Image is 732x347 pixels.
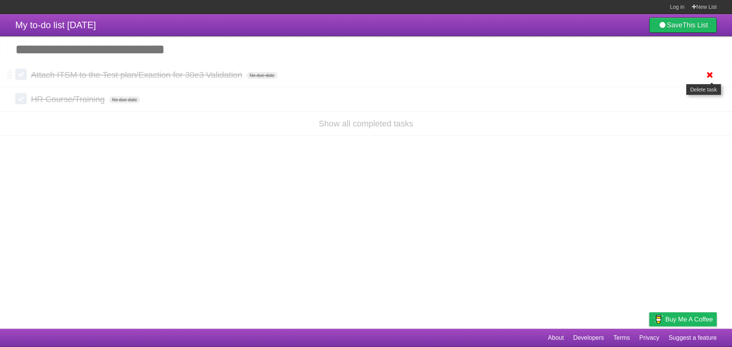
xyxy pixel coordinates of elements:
[548,331,564,345] a: About
[15,69,27,80] label: Done
[639,331,659,345] a: Privacy
[665,313,713,326] span: Buy me a coffee
[319,119,413,128] a: Show all completed tasks
[31,94,107,104] span: HR Course/Training
[31,70,244,80] span: Attach ITSM to the Test plan/Exaction for 30e3 Validation
[649,312,717,326] a: Buy me a coffee
[613,331,630,345] a: Terms
[649,18,717,33] a: SaveThis List
[15,20,96,30] span: My to-do list [DATE]
[15,93,27,104] label: Done
[573,331,604,345] a: Developers
[682,21,708,29] b: This List
[247,72,278,79] span: No due date
[653,313,663,326] img: Buy me a coffee
[669,331,717,345] a: Suggest a feature
[109,96,140,103] span: No due date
